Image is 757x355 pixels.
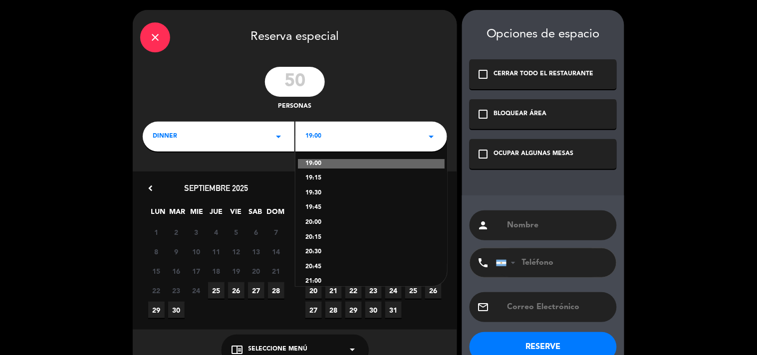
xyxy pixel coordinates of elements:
[477,108,489,120] i: check_box_outline_blank
[268,243,284,260] span: 14
[148,224,165,240] span: 1
[208,243,225,260] span: 11
[268,263,284,279] span: 21
[148,282,165,299] span: 22
[228,263,245,279] span: 19
[208,206,225,222] span: JUE
[425,131,437,143] i: arrow_drop_down
[268,224,284,240] span: 7
[477,219,489,231] i: person
[148,243,165,260] span: 8
[385,282,402,299] span: 24
[365,282,382,299] span: 23
[248,263,264,279] span: 20
[345,302,362,318] span: 29
[305,218,437,228] div: 20:00
[169,206,186,222] span: MAR
[148,263,165,279] span: 15
[228,206,244,222] span: VIE
[168,302,185,318] span: 30
[247,206,263,222] span: SAB
[228,243,245,260] span: 12
[506,218,609,232] input: Nombre
[298,159,445,169] div: 19:00
[188,243,205,260] span: 10
[305,174,437,183] div: 19:15
[266,206,283,222] span: DOM
[385,302,402,318] span: 31
[325,302,342,318] span: 28
[278,102,312,112] span: personas
[305,277,437,287] div: 21:00
[148,302,165,318] span: 29
[185,183,249,193] span: septiembre 2025
[305,132,321,142] span: 19:00
[496,248,606,277] input: Teléfono
[477,257,489,269] i: phone
[189,206,205,222] span: MIE
[145,183,156,193] i: chevron_left
[208,282,225,299] span: 25
[265,67,325,97] input: 0
[150,206,166,222] span: LUN
[208,224,225,240] span: 4
[305,302,322,318] span: 27
[305,188,437,198] div: 19:30
[149,31,161,43] i: close
[168,243,185,260] span: 9
[188,282,205,299] span: 24
[153,132,177,142] span: dinner
[477,68,489,80] i: check_box_outline_blank
[168,282,185,299] span: 23
[506,300,609,314] input: Correo Electrónico
[168,224,185,240] span: 2
[188,263,205,279] span: 17
[494,149,574,159] div: OCUPAR ALGUNAS MESAS
[228,224,245,240] span: 5
[248,282,264,299] span: 27
[268,282,284,299] span: 28
[497,249,519,277] div: Argentina: +54
[425,282,442,299] span: 26
[470,27,617,42] div: Opciones de espacio
[345,282,362,299] span: 22
[249,345,308,355] span: Seleccione Menú
[305,262,437,272] div: 20:45
[305,282,322,299] span: 20
[405,282,422,299] span: 25
[208,263,225,279] span: 18
[228,282,245,299] span: 26
[477,301,489,313] i: email
[248,243,264,260] span: 13
[272,131,284,143] i: arrow_drop_down
[133,10,457,62] div: Reserva especial
[325,282,342,299] span: 21
[188,224,205,240] span: 3
[365,302,382,318] span: 30
[305,203,437,213] div: 19:45
[248,224,264,240] span: 6
[168,263,185,279] span: 16
[494,109,547,119] div: BLOQUEAR ÁREA
[305,233,437,243] div: 20:15
[477,148,489,160] i: check_box_outline_blank
[494,69,594,79] div: CERRAR TODO EL RESTAURANTE
[305,247,437,257] div: 20:30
